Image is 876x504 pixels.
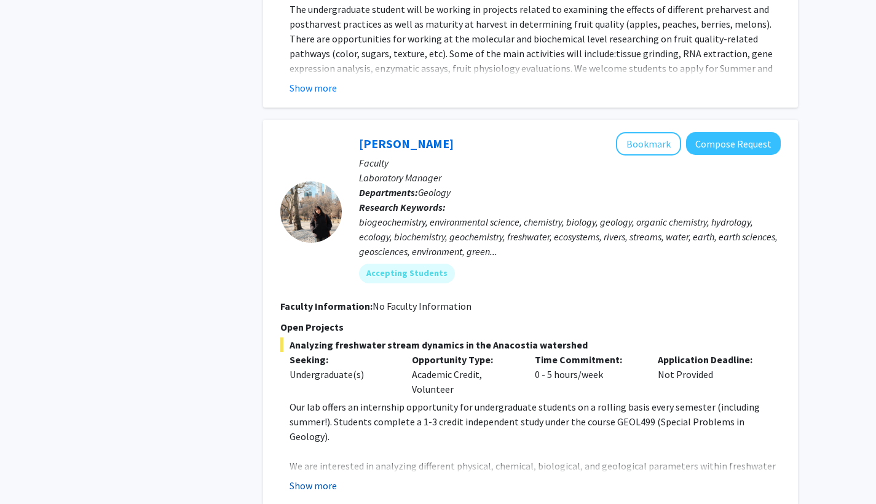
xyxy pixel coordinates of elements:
[290,3,773,104] span: The undergraduate student will be working in projects related to examining the effects of differe...
[290,352,394,367] p: Seeking:
[658,352,762,367] p: Application Deadline:
[280,300,373,312] b: Faculty Information:
[359,136,454,151] a: [PERSON_NAME]
[686,132,781,155] button: Compose Request to Ashley Mon
[649,352,771,396] div: Not Provided
[359,186,418,199] b: Departments:
[280,337,781,352] span: Analyzing freshwater stream dynamics in the Anacostia watershed
[359,264,455,283] mat-chip: Accepting Students
[359,201,446,213] b: Research Keywords:
[290,367,394,382] div: Undergraduate(s)
[359,215,781,259] div: biogeochemistry, environmental science, chemistry, biology, geology, organic chemistry, hydrology...
[403,352,526,396] div: Academic Credit, Volunteer
[418,186,451,199] span: Geology
[359,170,781,185] p: Laboratory Manager
[290,81,337,95] button: Show more
[526,352,649,396] div: 0 - 5 hours/week
[616,132,681,156] button: Add Ashley Mon to Bookmarks
[412,352,516,367] p: Opportunity Type:
[9,449,52,495] iframe: Chat
[359,156,781,170] p: Faculty
[535,352,639,367] p: Time Commitment:
[373,300,472,312] span: No Faculty Information
[290,478,337,493] button: Show more
[280,320,781,334] p: Open Projects
[290,400,781,444] p: Our lab offers an internship opportunity for undergraduate students on a rolling basis every seme...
